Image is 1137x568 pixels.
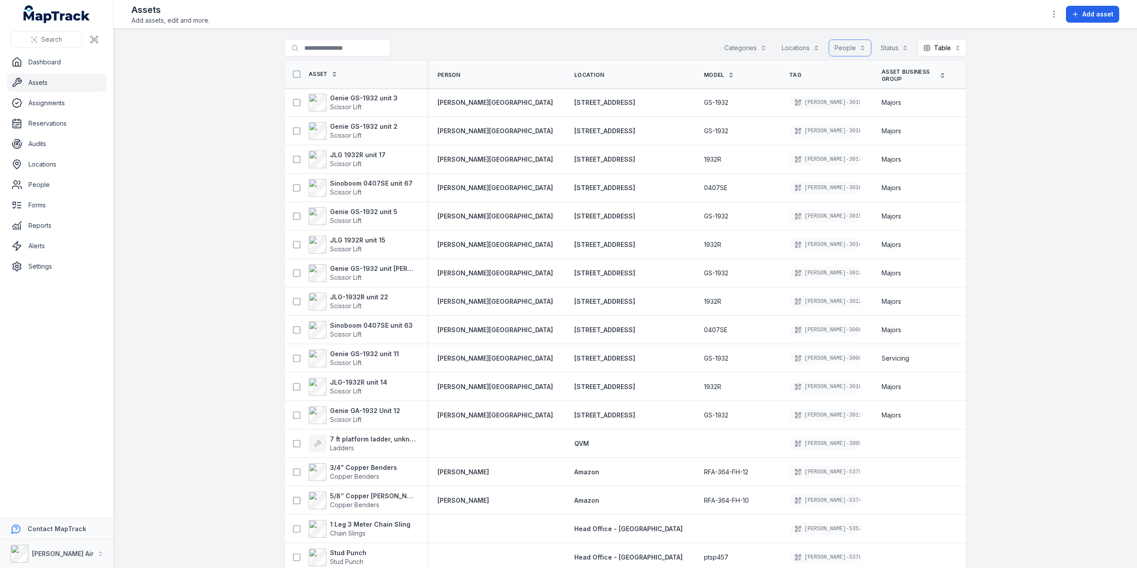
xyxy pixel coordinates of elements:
[574,440,589,447] span: QVM
[437,354,553,363] strong: [PERSON_NAME][GEOGRAPHIC_DATA]
[776,40,825,56] button: Locations
[330,520,410,529] strong: 1 Leg 3 Meter Chain Sling
[789,71,801,79] span: Tag
[574,71,604,79] span: Location
[574,326,635,334] span: [STREET_ADDRESS]
[437,411,553,420] a: [PERSON_NAME][GEOGRAPHIC_DATA]
[437,269,553,278] strong: [PERSON_NAME][GEOGRAPHIC_DATA]
[882,297,901,306] span: Majors
[309,207,398,225] a: Genie GS-1932 unit 5Scissor Lift
[574,354,635,362] span: [STREET_ADDRESS]
[437,155,553,164] a: [PERSON_NAME][GEOGRAPHIC_DATA]
[330,245,362,253] span: Scissor Lift
[7,135,106,153] a: Audits
[437,127,553,135] a: [PERSON_NAME][GEOGRAPHIC_DATA]
[789,381,860,393] div: [PERSON_NAME]-3010
[574,468,599,477] a: Amazon
[330,274,362,281] span: Scissor Lift
[309,406,400,424] a: Genie GA-1932 Unit 12Scissor Lift
[437,183,553,192] strong: [PERSON_NAME][GEOGRAPHIC_DATA]
[574,326,635,334] a: [STREET_ADDRESS]
[882,269,901,278] span: Majors
[875,40,914,56] button: Status
[882,183,901,192] span: Majors
[789,210,860,222] div: [PERSON_NAME]-3015
[704,155,721,164] span: 1932R
[789,409,860,421] div: [PERSON_NAME]-3011
[437,326,553,334] a: [PERSON_NAME][GEOGRAPHIC_DATA]
[330,378,387,387] strong: JLG-1932R unit 14
[437,496,489,505] a: [PERSON_NAME]
[574,298,635,305] span: [STREET_ADDRESS]
[131,4,210,16] h2: Assets
[574,241,635,248] span: [STREET_ADDRESS]
[574,553,683,562] a: Head Office - [GEOGRAPHIC_DATA]
[574,497,599,504] span: Amazon
[330,492,416,500] strong: 5/8” Copper [PERSON_NAME]
[330,151,386,159] strong: JLG 1932R unit 17
[882,127,901,135] span: Majors
[330,321,413,330] strong: Sinoboom 0407SE unit 63
[574,212,635,221] a: [STREET_ADDRESS]
[330,217,362,224] span: Scissor Lift
[574,496,599,505] a: Amazon
[789,125,860,137] div: [PERSON_NAME]-3018
[309,264,416,282] a: Genie GS-1932 unit [PERSON_NAME] 7Scissor Lift
[882,68,946,83] a: Asset Business Group
[330,293,388,302] strong: JLG-1932R unit 22
[574,127,635,135] span: [STREET_ADDRESS]
[574,524,683,533] a: Head Office - [GEOGRAPHIC_DATA]
[437,240,553,249] a: [PERSON_NAME][GEOGRAPHIC_DATA]
[330,330,362,338] span: Scissor Lift
[789,182,860,194] div: [PERSON_NAME]-3016
[330,236,386,245] strong: JLG 1932R unit 15
[789,238,860,251] div: [PERSON_NAME]-3014
[882,68,936,83] span: Asset Business Group
[28,525,86,532] strong: Contact MapTrack
[309,435,416,453] a: 7 ft platform ladder, unknown brandLadders
[11,31,82,48] button: Search
[330,387,362,395] span: Scissor Lift
[7,176,106,194] a: People
[574,553,683,561] span: Head Office - [GEOGRAPHIC_DATA]
[330,359,362,366] span: Scissor Lift
[330,131,362,139] span: Scissor Lift
[882,240,901,249] span: Majors
[574,382,635,391] a: [STREET_ADDRESS]
[309,321,413,339] a: Sinoboom 0407SE unit 63Scissor Lift
[704,183,728,192] span: 0407SE
[789,96,860,109] div: [PERSON_NAME]-3019
[309,151,386,168] a: JLG 1932R unit 17Scissor Lift
[330,435,416,444] strong: 7 ft platform ladder, unknown brand
[704,354,728,363] span: GS-1932
[309,179,413,197] a: Sinoboom 0407SE unit 67Scissor Lift
[882,326,901,334] span: Majors
[330,207,398,216] strong: Genie GS-1932 unit 5
[882,382,901,391] span: Majors
[574,411,635,419] span: [STREET_ADDRESS]
[7,115,106,132] a: Reservations
[330,160,362,167] span: Scissor Lift
[574,155,635,163] span: [STREET_ADDRESS]
[309,350,399,367] a: Genie GS-1932 unit 11Scissor Lift
[309,492,416,509] a: 5/8” Copper [PERSON_NAME]Copper Benders
[704,411,728,420] span: GS-1932
[882,155,901,164] span: Majors
[330,463,397,472] strong: 3/4” Copper Benders
[574,269,635,278] a: [STREET_ADDRESS]
[437,382,553,391] a: [PERSON_NAME][GEOGRAPHIC_DATA]
[330,558,363,565] span: Stud Punch
[330,264,416,273] strong: Genie GS-1932 unit [PERSON_NAME] 7
[574,383,635,390] span: [STREET_ADDRESS]
[7,53,106,71] a: Dashboard
[309,122,398,140] a: Genie GS-1932 unit 2Scissor Lift
[437,468,489,477] strong: [PERSON_NAME]
[330,406,400,415] strong: Genie GA-1932 Unit 12
[309,520,410,538] a: 1 Leg 3 Meter Chain SlingChain Slings
[437,297,553,306] a: [PERSON_NAME][GEOGRAPHIC_DATA]
[437,98,553,107] strong: [PERSON_NAME][GEOGRAPHIC_DATA]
